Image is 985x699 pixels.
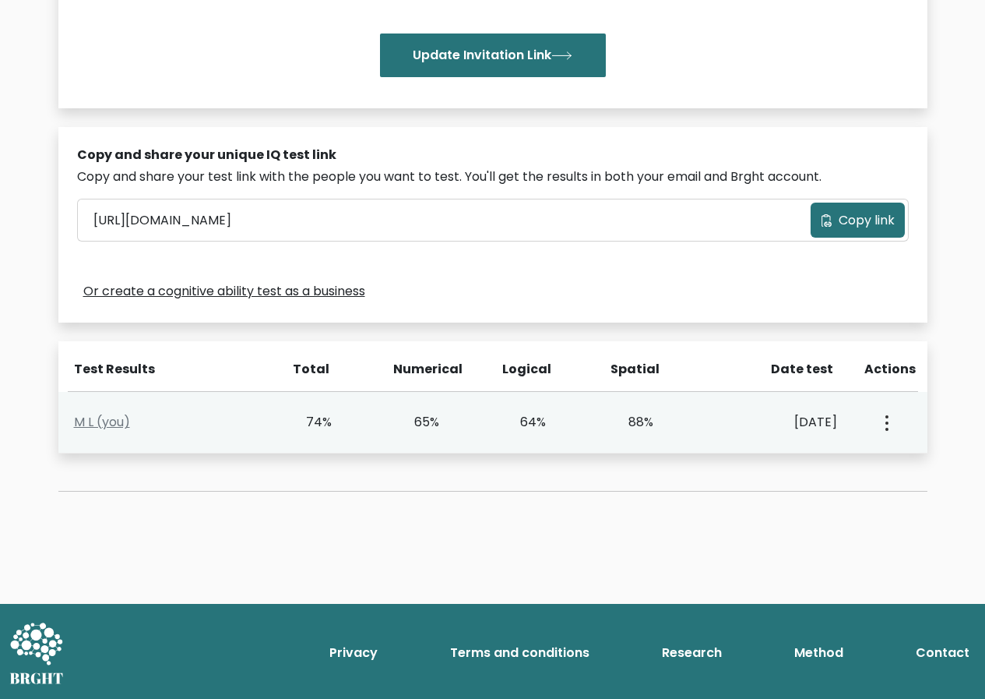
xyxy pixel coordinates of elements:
[909,637,976,669] a: Contact
[395,413,439,432] div: 65%
[323,637,384,669] a: Privacy
[83,282,365,301] a: Or create a cognitive ability test as a business
[77,168,909,186] div: Copy and share your test link with the people you want to test. You'll get the results in both yo...
[609,413,653,432] div: 88%
[393,360,438,379] div: Numerical
[288,413,332,432] div: 74%
[839,211,895,230] span: Copy link
[444,637,596,669] a: Terms and conditions
[716,413,837,432] div: [DATE]
[656,637,728,669] a: Research
[811,203,905,238] button: Copy link
[610,360,656,379] div: Spatial
[788,637,850,669] a: Method
[74,360,266,379] div: Test Results
[74,413,130,431] a: M L (you)
[502,413,547,432] div: 64%
[719,360,846,379] div: Date test
[502,360,547,379] div: Logical
[285,360,330,379] div: Total
[380,34,606,77] button: Update Invitation Link
[77,146,909,164] div: Copy and share your unique IQ test link
[864,360,918,379] div: Actions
